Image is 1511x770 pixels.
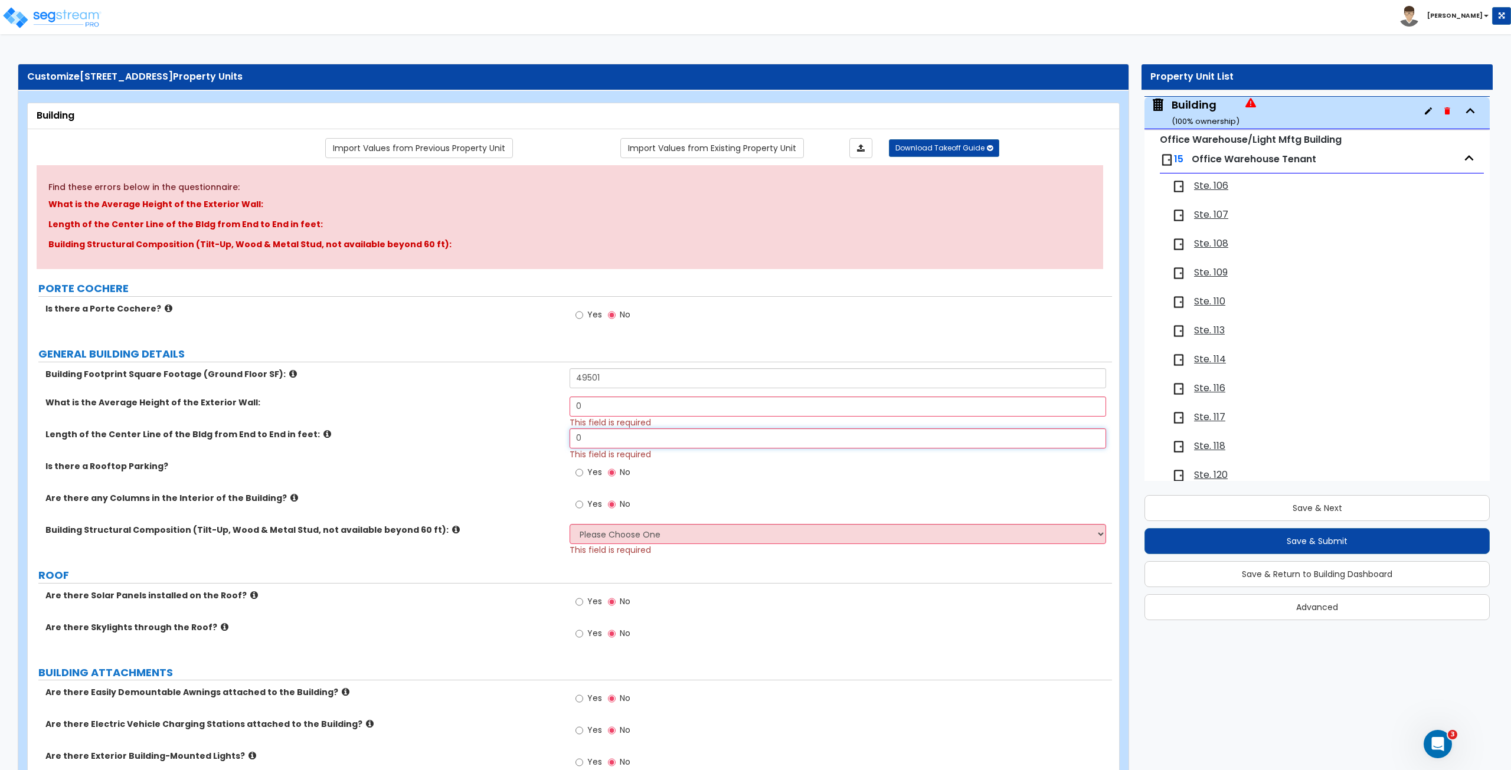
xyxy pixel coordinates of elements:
label: Are there Skylights through the Roof? [45,621,561,633]
img: door.png [1172,353,1186,367]
span: 15 [1174,152,1183,166]
label: Are there Exterior Building-Mounted Lights? [45,750,561,762]
a: Import the dynamic attribute values from previous properties. [325,138,513,158]
img: door.png [1172,411,1186,425]
span: [STREET_ADDRESS] [80,70,173,83]
input: Yes [575,724,583,737]
button: Save & Submit [1144,528,1490,554]
span: Ste. 106 [1194,179,1228,193]
input: No [608,309,616,322]
span: Yes [587,309,602,320]
img: door.png [1172,468,1186,483]
span: No [620,595,630,607]
span: Building [1150,97,1256,127]
label: Are there Electric Vehicle Charging Stations attached to the Building? [45,718,561,730]
input: Yes [575,756,583,769]
span: Yes [587,692,602,704]
span: Ste. 107 [1194,208,1228,222]
div: Building [1172,97,1239,127]
span: Ste. 120 [1194,468,1228,482]
label: What is the Average Height of the Exterior Wall: [45,397,561,408]
i: click for more info! [250,591,258,599]
span: Yes [587,595,602,607]
i: click for more info! [248,751,256,760]
label: BUILDING ATTACHMENTS [38,665,1112,680]
span: Ste. 117 [1194,411,1225,424]
input: Yes [575,627,583,640]
span: No [620,309,630,320]
span: Office Warehouse Tenant [1192,152,1316,166]
span: No [620,498,630,510]
span: Ste. 113 [1194,324,1225,338]
span: Download Takeoff Guide [895,143,985,153]
input: No [608,498,616,511]
input: No [608,692,616,705]
img: building.svg [1150,97,1166,113]
img: door.png [1172,440,1186,454]
span: No [620,627,630,639]
span: Yes [587,724,602,736]
img: logo_pro_r.png [2,6,102,30]
label: Building Footprint Square Footage (Ground Floor SF): [45,368,561,380]
p: Building Structural Composition (Tilt-Up, Wood & Metal Stud, not available beyond 60 ft): [48,238,1091,252]
img: avatar.png [1399,6,1420,27]
i: click for more info! [342,687,349,696]
span: This field is required [570,544,651,556]
div: Property Unit List [1150,70,1484,84]
input: Yes [575,498,583,511]
span: This field is required [570,417,651,428]
span: No [620,466,630,478]
i: click for more info! [289,369,297,378]
label: Length of the Center Line of the Bldg from End to End in feet: [45,428,561,440]
img: door.png [1172,266,1186,280]
span: Ste. 118 [1194,440,1225,453]
span: 3 [1448,730,1457,739]
label: ROOF [38,568,1112,583]
span: Yes [587,498,602,510]
i: click for more info! [165,304,172,313]
img: door.png [1172,382,1186,396]
button: Save & Next [1144,495,1490,521]
label: PORTE COCHERE [38,281,1112,296]
label: Are there Easily Demountable Awnings attached to the Building? [45,686,561,698]
input: No [608,595,616,608]
span: Ste. 116 [1194,382,1225,395]
span: No [620,756,630,768]
span: Ste. 110 [1194,295,1225,309]
span: This field is required [570,448,651,460]
input: Yes [575,692,583,705]
div: Building [37,109,1110,123]
label: Is there a Porte Cochere? [45,303,561,314]
div: Customize Property Units [27,70,1120,84]
span: Yes [587,627,602,639]
span: No [620,692,630,704]
a: Import the dynamic attributes value through Excel sheet [849,138,872,158]
p: What is the Average Height of the Exterior Wall: [48,198,1091,212]
a: Import the dynamic attribute values from existing properties. [620,138,804,158]
img: door.png [1172,295,1186,309]
input: Yes [575,595,583,608]
span: Yes [587,466,602,478]
img: door.png [1172,208,1186,222]
label: Are there any Columns in the Interior of the Building? [45,492,561,504]
img: door.png [1172,324,1186,338]
img: door.png [1160,153,1174,167]
input: No [608,466,616,479]
label: Are there Solar Panels installed on the Roof? [45,589,561,601]
input: No [608,627,616,640]
input: No [608,724,616,737]
b: [PERSON_NAME] [1427,11,1483,20]
span: Yes [587,756,602,768]
button: Save & Return to Building Dashboard [1144,561,1490,587]
input: Yes [575,466,583,479]
img: door.png [1172,179,1186,194]
input: No [608,756,616,769]
span: No [620,724,630,736]
i: click for more info! [366,719,374,728]
span: Ste. 114 [1194,353,1226,366]
span: Ste. 108 [1194,237,1228,251]
label: Is there a Rooftop Parking? [45,460,561,472]
i: click for more info! [323,430,331,438]
span: Ste. 109 [1194,266,1228,280]
label: Building Structural Composition (Tilt-Up, Wood & Metal Stud, not available beyond 60 ft): [45,524,561,536]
